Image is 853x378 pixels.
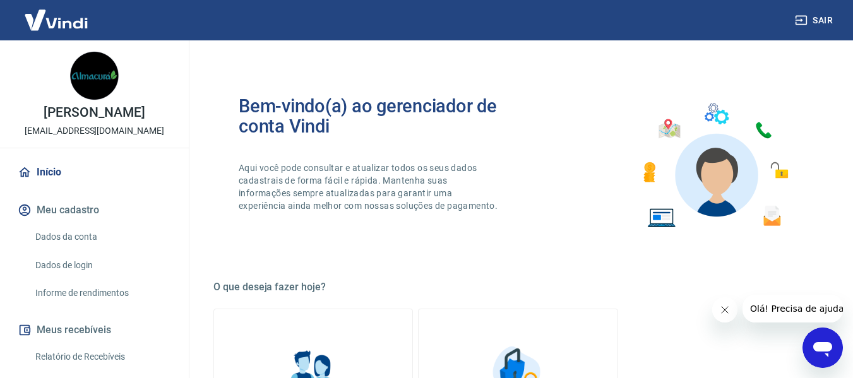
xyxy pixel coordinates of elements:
[792,9,838,32] button: Sair
[8,9,106,19] span: Olá! Precisa de ajuda?
[15,196,174,224] button: Meu cadastro
[712,297,737,322] iframe: Fechar mensagem
[25,124,164,138] p: [EMAIL_ADDRESS][DOMAIN_NAME]
[69,50,120,101] img: f4ab2f42-1bce-4249-83f2-cdba212a884a.jpeg
[44,106,145,119] p: [PERSON_NAME]
[15,1,97,39] img: Vindi
[15,316,174,344] button: Meus recebíveis
[15,158,174,186] a: Início
[802,328,843,368] iframe: Botão para abrir a janela de mensagens
[30,344,174,370] a: Relatório de Recebíveis
[213,281,823,293] h5: O que deseja fazer hoje?
[30,280,174,306] a: Informe de rendimentos
[239,96,518,136] h2: Bem-vindo(a) ao gerenciador de conta Vindi
[632,96,797,235] img: Imagem de um avatar masculino com diversos icones exemplificando as funcionalidades do gerenciado...
[239,162,500,212] p: Aqui você pode consultar e atualizar todos os seus dados cadastrais de forma fácil e rápida. Mant...
[743,295,843,322] iframe: Mensagem da empresa
[30,252,174,278] a: Dados de login
[30,224,174,250] a: Dados da conta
